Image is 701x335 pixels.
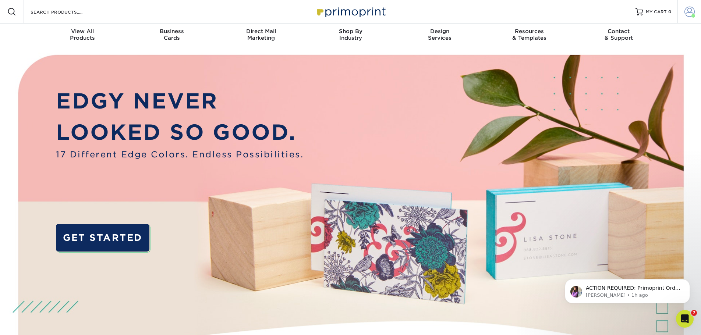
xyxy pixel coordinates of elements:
p: EDGY NEVER [56,85,304,117]
a: View AllProducts [38,24,127,47]
a: DesignServices [395,24,485,47]
div: Marketing [216,28,306,41]
img: Primoprint [314,4,387,19]
div: Services [395,28,485,41]
iframe: Intercom live chat [676,310,694,328]
a: Contact& Support [574,24,663,47]
a: BusinessCards [127,24,216,47]
a: Direct MailMarketing [216,24,306,47]
span: Contact [574,28,663,35]
div: & Templates [485,28,574,41]
div: Industry [306,28,395,41]
span: 0 [668,9,672,14]
span: MY CART [646,9,667,15]
div: Cards [127,28,216,41]
span: Design [395,28,485,35]
input: SEARCH PRODUCTS..... [30,7,102,16]
span: Resources [485,28,574,35]
span: Direct Mail [216,28,306,35]
span: Business [127,28,216,35]
a: Shop ByIndustry [306,24,395,47]
iframe: Intercom notifications message [554,264,701,315]
span: Shop By [306,28,395,35]
p: LOOKED SO GOOD. [56,117,304,148]
span: View All [38,28,127,35]
a: Resources& Templates [485,24,574,47]
a: GET STARTED [56,224,149,252]
span: 7 [691,310,697,316]
span: 17 Different Edge Colors. Endless Possibilities. [56,148,304,161]
iframe: Google Customer Reviews [2,313,63,332]
div: & Support [574,28,663,41]
div: Products [38,28,127,41]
